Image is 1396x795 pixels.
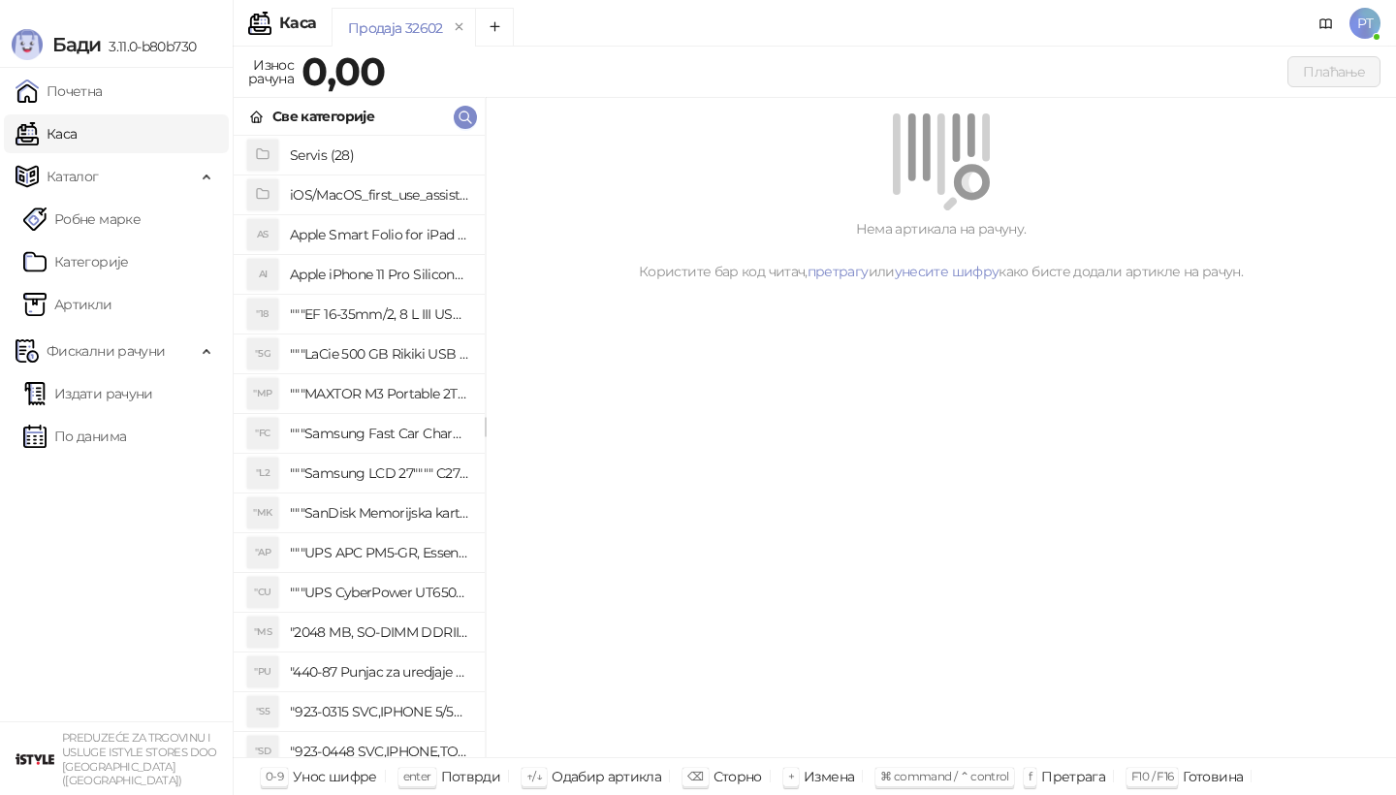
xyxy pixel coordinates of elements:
h4: """MAXTOR M3 Portable 2TB 2.5"""" crni eksterni hard disk HX-M201TCB/GM""" [290,378,469,409]
a: претрагу [808,263,869,280]
h4: "2048 MB, SO-DIMM DDRII, 667 MHz, Napajanje 1,8 0,1 V, Latencija CL5" [290,617,469,648]
div: "CU [247,577,278,608]
a: ArtikliАртикли [23,285,112,324]
h4: """SanDisk Memorijska kartica 256GB microSDXC sa SD adapterom SDSQXA1-256G-GN6MA - Extreme PLUS, ... [290,497,469,528]
span: ⌘ command / ⌃ control [880,769,1009,783]
a: Документација [1311,8,1342,39]
h4: Apple iPhone 11 Pro Silicone Case - Black [290,259,469,290]
span: F10 / F16 [1131,769,1173,783]
button: Add tab [475,8,514,47]
img: Logo [12,29,43,60]
div: "MS [247,617,278,648]
div: Готовина [1183,764,1243,789]
h4: """UPS APC PM5-GR, Essential Surge Arrest,5 utic_nica""" [290,537,469,568]
h4: """Samsung Fast Car Charge Adapter, brzi auto punja_, boja crna""" [290,418,469,449]
strong: 0,00 [301,48,385,95]
h4: Apple Smart Folio for iPad mini (A17 Pro) - Sage [290,219,469,250]
h4: "923-0448 SVC,IPHONE,TOURQUE DRIVER KIT .65KGF- CM Šrafciger " [290,736,469,767]
a: Категорије [23,242,129,281]
span: ↑/↓ [526,769,542,783]
img: 64x64-companyLogo-77b92cf4-9946-4f36-9751-bf7bb5fd2c7d.png [16,740,54,779]
h4: """LaCie 500 GB Rikiki USB 3.0 / Ultra Compact & Resistant aluminum / USB 3.0 / 2.5""""""" [290,338,469,369]
div: "MK [247,497,278,528]
a: Издати рачуни [23,374,153,413]
div: Нема артикала на рачуну. Користите бар код читач, или како бисте додали артикле на рачун. [509,218,1373,282]
small: PREDUZEĆE ZA TRGOVINU I USLUGE ISTYLE STORES DOO [GEOGRAPHIC_DATA] ([GEOGRAPHIC_DATA]) [62,731,217,787]
div: "S5 [247,696,278,727]
a: унесите шифру [895,263,999,280]
span: PT [1349,8,1380,39]
span: 0-9 [266,769,283,783]
a: По данима [23,417,126,456]
div: "5G [247,338,278,369]
div: "FC [247,418,278,449]
div: "18 [247,299,278,330]
h4: "440-87 Punjac za uredjaje sa micro USB portom 4/1, Stand." [290,656,469,687]
a: Каса [16,114,77,153]
div: Каса [279,16,316,31]
div: grid [234,136,485,757]
div: Унос шифре [293,764,377,789]
h4: """Samsung LCD 27"""" C27F390FHUXEN""" [290,458,469,489]
span: enter [403,769,431,783]
span: ⌫ [687,769,703,783]
div: "SD [247,736,278,767]
div: "L2 [247,458,278,489]
h4: "923-0315 SVC,IPHONE 5/5S BATTERY REMOVAL TRAY Držač za iPhone sa kojim se otvara display [290,696,469,727]
div: "MP [247,378,278,409]
button: Плаћање [1287,56,1380,87]
h4: Servis (28) [290,140,469,171]
div: AS [247,219,278,250]
span: Бади [52,33,101,56]
span: Фискални рачуни [47,332,165,370]
span: f [1029,769,1031,783]
span: + [788,769,794,783]
div: "PU [247,656,278,687]
div: Претрага [1041,764,1105,789]
div: Износ рачуна [244,52,298,91]
button: remove [447,19,472,36]
div: Одабир артикла [552,764,661,789]
span: Каталог [47,157,99,196]
a: Робне марке [23,200,141,238]
h4: """UPS CyberPower UT650EG, 650VA/360W , line-int., s_uko, desktop""" [290,577,469,608]
h4: iOS/MacOS_first_use_assistance (4) [290,179,469,210]
div: Измена [804,764,854,789]
a: Почетна [16,72,103,111]
div: "AP [247,537,278,568]
h4: """EF 16-35mm/2, 8 L III USM""" [290,299,469,330]
div: Продаја 32602 [348,17,443,39]
div: Потврди [441,764,501,789]
div: Све категорије [272,106,374,127]
div: AI [247,259,278,290]
span: 3.11.0-b80b730 [101,38,196,55]
div: Сторно [714,764,762,789]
